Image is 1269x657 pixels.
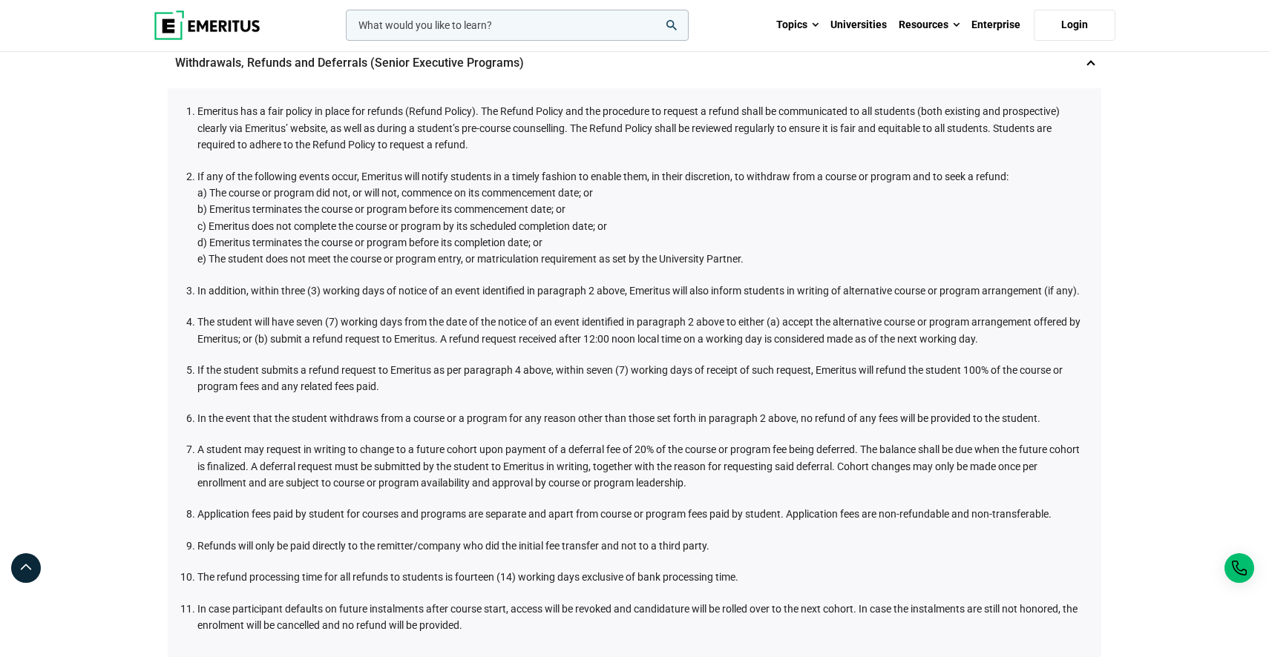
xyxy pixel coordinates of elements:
[197,168,1087,268] li: If any of the following events occur, Emeritus will notify students in a timely fashion to enable...
[1034,10,1115,41] a: Login
[197,253,744,265] span: e) The student does not meet the course or program entry, or matriculation requirement as set by ...
[197,283,1087,299] li: In addition, within three (3) working days of notice of an event identified in paragraph 2 above,...
[197,314,1087,347] li: The student will have seven (7) working days from the date of the notice of an event identified i...
[197,506,1087,522] li: Application fees paid by student for courses and programs are separate and apart from course or p...
[197,441,1087,491] li: A student may request in writing to change to a future cohort upon payment of a deferral fee of 2...
[197,601,1087,634] li: In case participant defaults on future instalments after course start, access will be revoked and...
[197,103,1087,153] li: Emeritus has a fair policy in place for refunds (Refund Policy). The Refund Policy and the proced...
[346,10,689,41] input: woocommerce-product-search-field-0
[168,37,1102,89] p: Withdrawals, Refunds and Deferrals (Senior Executive Programs)
[197,362,1087,395] li: If the student submits a refund request to Emeritus as per paragraph 4 above, within seven (7) wo...
[197,187,593,199] span: a) The course or program did not, or will not, commence on its commencement date; or
[197,220,607,232] span: c) Emeritus does not complete the course or program by its scheduled completion date; or
[197,237,542,248] span: d) Emeritus terminates the course or program before its completion date; or
[197,569,1087,585] li: The refund processing time for all refunds to students is fourteen (14) working days exclusive of...
[197,203,565,215] span: b) Emeritus terminates the course or program before its commencement date; or
[197,538,1087,554] li: Refunds will only be paid directly to the remitter/company who did the initial fee transfer and n...
[197,410,1087,426] li: In the event that the student withdraws from a course or a program for any reason other than thos...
